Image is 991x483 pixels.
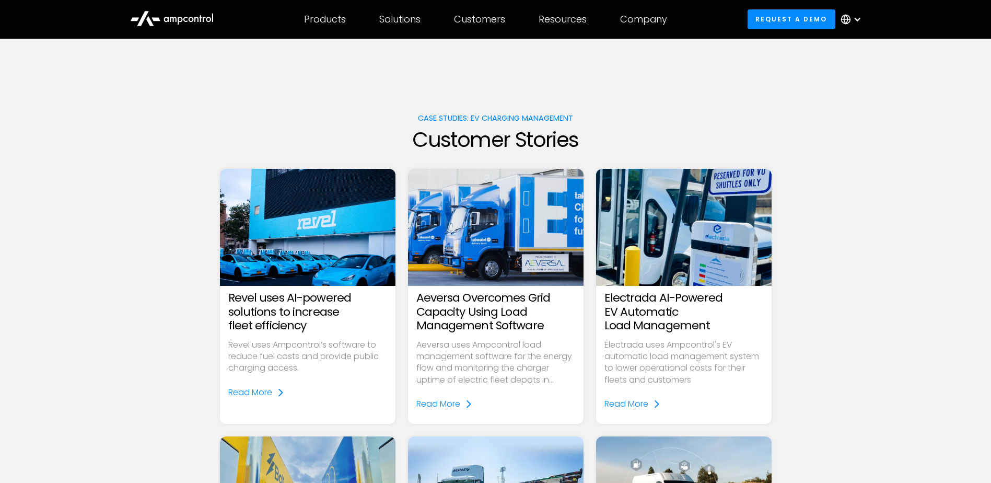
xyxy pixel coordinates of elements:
[620,14,667,25] div: Company
[539,14,587,25] div: Resources
[379,14,421,25] div: Solutions
[228,387,272,398] div: Read More
[304,14,346,25] div: Products
[220,114,772,123] h1: Case Studies: EV charging management
[416,398,460,410] div: Read More
[416,398,473,410] a: Read More
[220,127,772,152] h2: Customer Stories
[454,14,505,25] div: Customers
[604,398,661,410] a: Read More
[228,291,387,332] h3: Revel uses AI-powered solutions to increase fleet efficiency
[604,339,763,386] p: Electrada uses Ampcontrol's EV automatic load management system to lower operational costs for th...
[748,9,835,29] a: Request a demo
[228,387,285,398] a: Read More
[604,398,648,410] div: Read More
[228,339,387,374] p: Revel uses Ampcontrol’s software to reduce fuel costs and provide public charging access.
[604,291,763,332] h3: Electrada AI-Powered EV Automatic Load Management
[416,291,575,332] h3: Aeversa Overcomes Grid Capacity Using Load Management Software
[416,339,575,386] p: Aeversa uses Ampcontrol load management software for the energy flow and monitoring the charger u...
